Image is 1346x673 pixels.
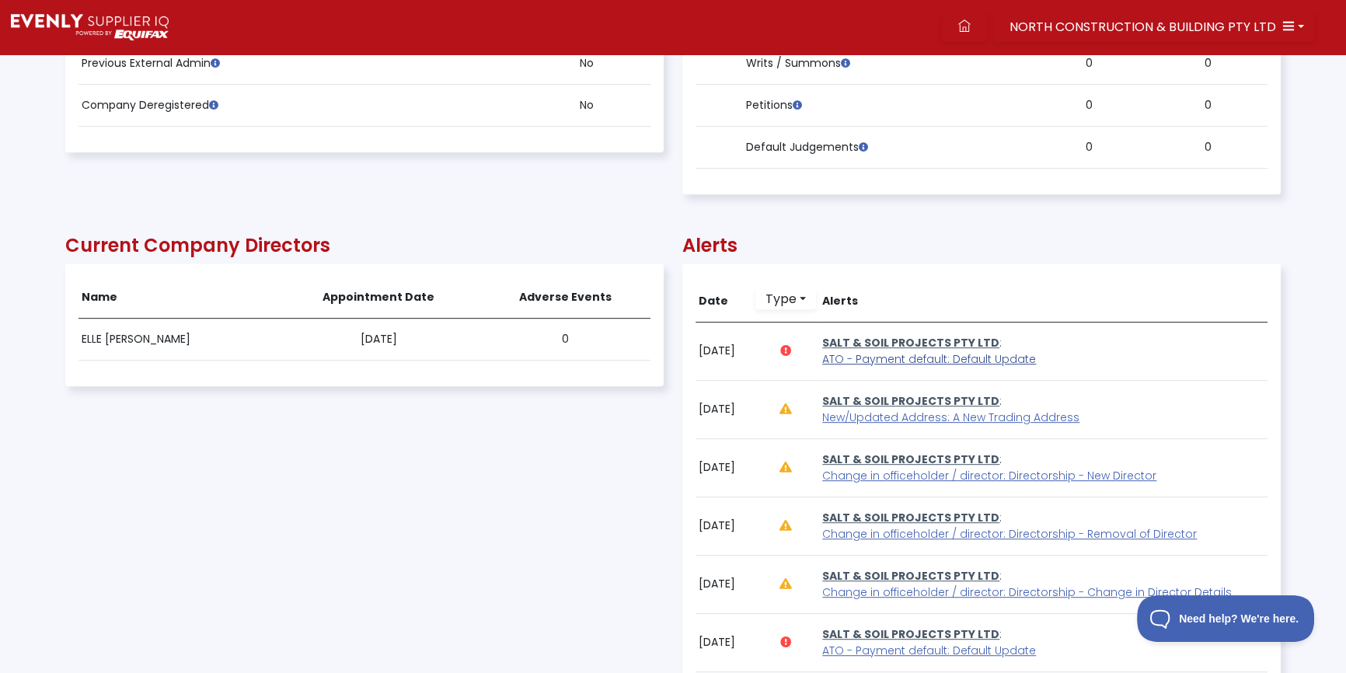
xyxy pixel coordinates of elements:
td: 0 [480,318,650,360]
th: Alerts [819,277,1268,323]
th: Date [696,277,752,323]
td: 0 [1149,43,1268,85]
td: Petitions [743,85,1029,127]
p: : [822,335,1264,368]
a: SALT & SOIL PROJECTS PTY LTD [822,510,999,525]
td: [DATE] [696,613,752,671]
a: Change in officeholder / director: Directorship - Change in Director Details [822,584,1232,600]
span: No [580,55,594,71]
p: : [822,626,1264,659]
button: NORTH CONSTRUCTION & BUILDING PTY LTD [993,12,1314,42]
th: Name [78,277,277,319]
th: Appointment Date [277,277,480,319]
a: SALT & SOIL PROJECTS PTY LTD [822,452,999,467]
td: Default Judgements [743,127,1029,169]
p: : [822,510,1264,542]
h2: Alerts [682,235,1281,257]
h2: Current Company Directors [65,235,664,257]
span: NORTH CONSTRUCTION & BUILDING PTY LTD [1009,18,1276,36]
td: Company Deregistered [78,85,523,127]
a: SALT & SOIL PROJECTS PTY LTD [822,626,999,642]
a: New/Updated Address: A New Trading Address [822,410,1079,425]
td: 0 [1029,85,1148,127]
a: SALT & SOIL PROJECTS PTY LTD [822,335,999,350]
td: [DATE] [696,380,752,438]
td: [DATE] [696,497,752,555]
td: 0 [1029,127,1148,169]
td: 0 [1149,127,1268,169]
a: Change in officeholder / director: Directorship - Removal of Director [822,526,1197,542]
td: Previous External Admin [78,43,523,85]
a: Type [755,289,816,309]
td: 0 [1029,43,1148,85]
p: : [822,568,1264,601]
a: ATO - Payment default: Default Update [822,351,1036,367]
td: [DATE] [696,555,752,613]
td: [DATE] [696,438,752,497]
td: ELLE [PERSON_NAME] [78,318,277,360]
td: [DATE] [696,322,752,380]
img: Supply Predict [11,14,169,40]
a: Change in officeholder / director: Directorship - New Director [822,468,1156,483]
td: Writs / Summons [743,43,1029,85]
p: : [822,393,1264,426]
td: [DATE] [277,318,480,360]
iframe: Toggle Customer Support [1137,595,1315,642]
td: 0 [1149,85,1268,127]
p: : [822,452,1264,484]
span: No [580,97,594,113]
a: ATO - Payment default: Default Update [822,643,1036,658]
a: SALT & SOIL PROJECTS PTY LTD [822,568,999,584]
a: SALT & SOIL PROJECTS PTY LTD [822,393,999,409]
th: Adverse Events [480,277,650,319]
